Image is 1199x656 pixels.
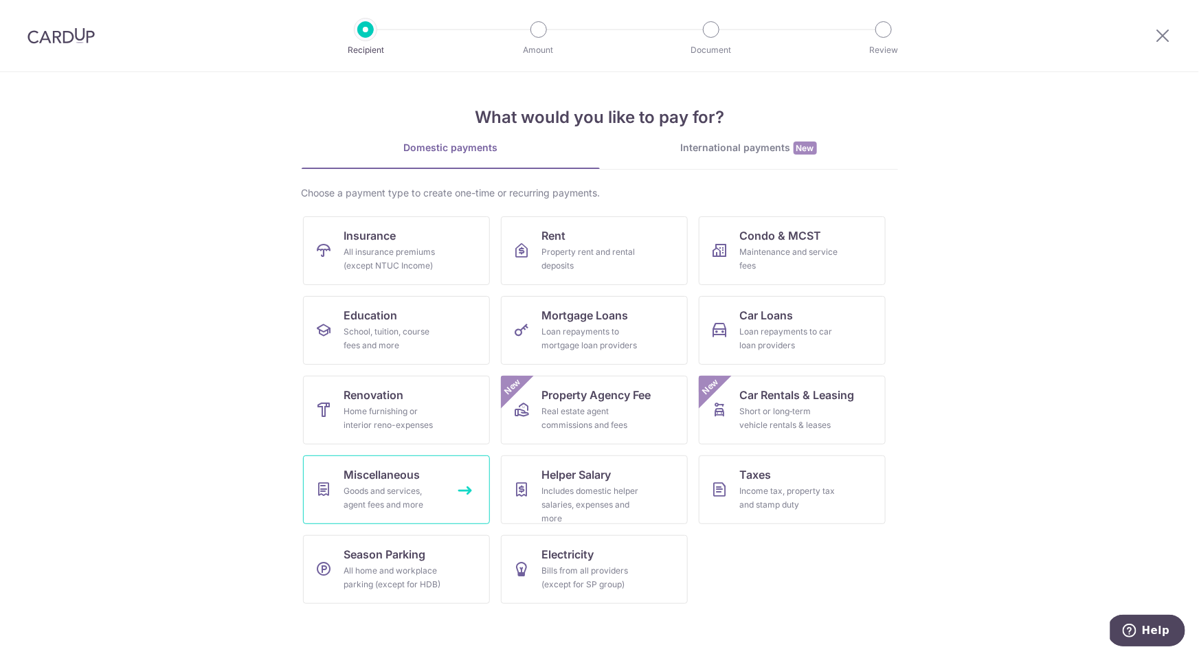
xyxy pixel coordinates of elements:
[542,307,629,324] span: Mortgage Loans
[303,376,490,444] a: RenovationHome furnishing or interior reno-expenses
[344,325,443,352] div: School, tuition, course fees and more
[660,43,762,57] p: Document
[1110,615,1185,649] iframe: Opens a widget where you can find more information
[32,10,60,22] span: Help
[501,376,688,444] a: Property Agency FeeReal estate agent commissions and feesNew
[699,376,886,444] a: Car Rentals & LeasingShort or long‑term vehicle rentals & leasesNew
[501,535,688,604] a: ElectricityBills from all providers (except for SP group)
[344,245,443,273] div: All insurance premiums (except NTUC Income)
[699,296,886,365] a: Car LoansLoan repayments to car loan providers
[542,227,566,244] span: Rent
[501,216,688,285] a: RentProperty rent and rental deposits
[302,141,600,155] div: Domestic payments
[833,43,934,57] p: Review
[600,141,898,155] div: International payments
[542,546,594,563] span: Electricity
[699,455,886,524] a: TaxesIncome tax, property tax and stamp duty
[344,484,443,512] div: Goods and services, agent fees and more
[488,43,590,57] p: Amount
[740,466,772,483] span: Taxes
[303,296,490,365] a: EducationSchool, tuition, course fees and more
[542,484,641,525] div: Includes domestic helper salaries, expenses and more
[303,216,490,285] a: InsuranceAll insurance premiums (except NTUC Income)
[740,245,839,273] div: Maintenance and service fees
[740,325,839,352] div: Loan repayments to car loan providers
[740,387,855,403] span: Car Rentals & Leasing
[344,564,443,591] div: All home and workplace parking (except for HDB)
[344,405,443,432] div: Home furnishing or interior reno-expenses
[542,564,641,591] div: Bills from all providers (except for SP group)
[501,455,688,524] a: Helper SalaryIncludes domestic helper salaries, expenses and more
[740,227,822,244] span: Condo & MCST
[501,296,688,365] a: Mortgage LoansLoan repayments to mortgage loan providers
[542,405,641,432] div: Real estate agent commissions and fees
[740,484,839,512] div: Income tax, property tax and stamp duty
[344,387,404,403] span: Renovation
[699,216,886,285] a: Condo & MCSTMaintenance and service fees
[542,466,612,483] span: Helper Salary
[794,142,817,155] span: New
[344,227,396,244] span: Insurance
[302,105,898,130] h4: What would you like to pay for?
[344,466,421,483] span: Miscellaneous
[27,27,95,44] img: CardUp
[344,307,398,324] span: Education
[542,325,641,352] div: Loan repayments to mortgage loan providers
[302,186,898,200] div: Choose a payment type to create one-time or recurring payments.
[740,405,839,432] div: Short or long‑term vehicle rentals & leases
[344,546,426,563] span: Season Parking
[699,376,721,398] span: New
[303,535,490,604] a: Season ParkingAll home and workplace parking (except for HDB)
[542,245,641,273] div: Property rent and rental deposits
[740,307,794,324] span: Car Loans
[315,43,416,57] p: Recipient
[542,387,651,403] span: Property Agency Fee
[501,376,524,398] span: New
[303,455,490,524] a: MiscellaneousGoods and services, agent fees and more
